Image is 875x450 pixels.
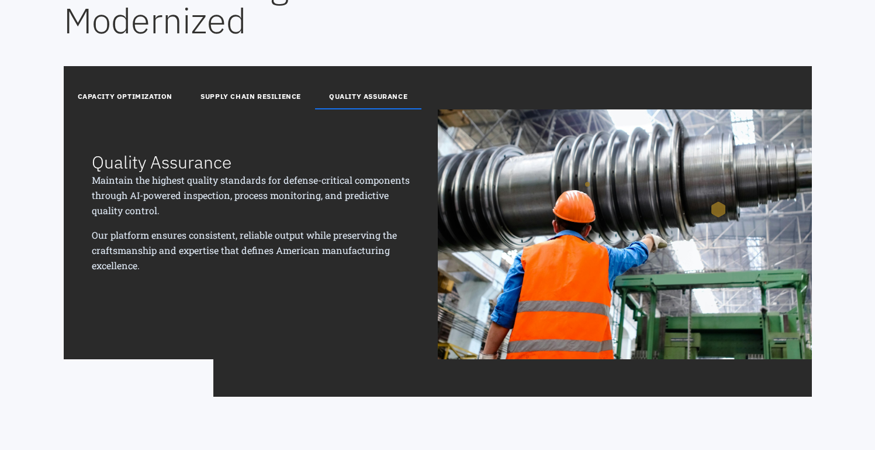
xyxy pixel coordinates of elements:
h3: Quality Assurance [92,152,410,173]
button: CAPACITY OPTIMIZATION [64,85,187,109]
button: QUALITY ASSURANCE [315,85,421,109]
button: SUPPLY CHAIN RESILIENCE [186,85,315,109]
p: Our platform ensures consistent, reliable output while preserving the craftsmanship and expertise... [92,228,410,273]
p: Maintain the highest quality standards for defense-critical components through AI-powered inspect... [92,173,410,218]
